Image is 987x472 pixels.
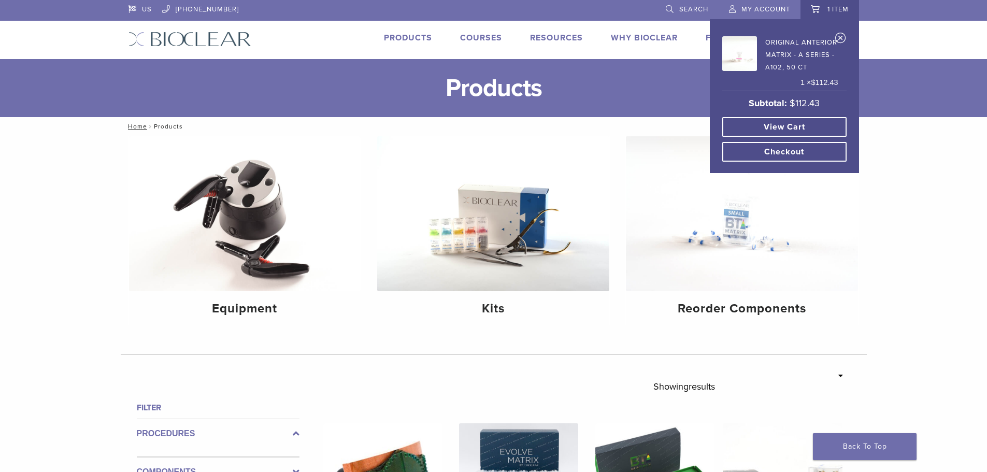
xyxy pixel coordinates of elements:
[460,33,502,43] a: Courses
[835,32,846,48] a: Remove Original Anterior Matrix - A Series - A102, 50 ct from cart
[790,97,820,109] bdi: 112.43
[128,32,251,47] img: Bioclear
[626,136,858,325] a: Reorder Components
[811,78,838,87] bdi: 112.43
[790,97,795,109] span: $
[377,136,609,325] a: Kits
[121,117,867,136] nav: Products
[827,5,849,13] span: 1 item
[385,299,601,318] h4: Kits
[741,5,790,13] span: My Account
[653,376,715,397] p: Showing results
[722,117,847,137] a: View cart
[129,136,361,325] a: Equipment
[800,77,838,89] span: 1 ×
[137,402,299,414] h4: Filter
[129,136,361,291] img: Equipment
[722,36,757,71] img: Original Anterior Matrix - A Series - A102, 50 ct
[811,78,815,87] span: $
[626,136,858,291] img: Reorder Components
[125,123,147,130] a: Home
[611,33,678,43] a: Why Bioclear
[749,97,787,109] strong: Subtotal:
[706,33,775,43] a: Find A Doctor
[722,33,838,74] a: Original Anterior Matrix - A Series - A102, 50 ct
[634,299,850,318] h4: Reorder Components
[137,299,353,318] h4: Equipment
[679,5,708,13] span: Search
[813,433,917,460] a: Back To Top
[137,427,299,440] label: Procedures
[722,142,847,162] a: Checkout
[384,33,432,43] a: Products
[377,136,609,291] img: Kits
[530,33,583,43] a: Resources
[147,124,154,129] span: /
